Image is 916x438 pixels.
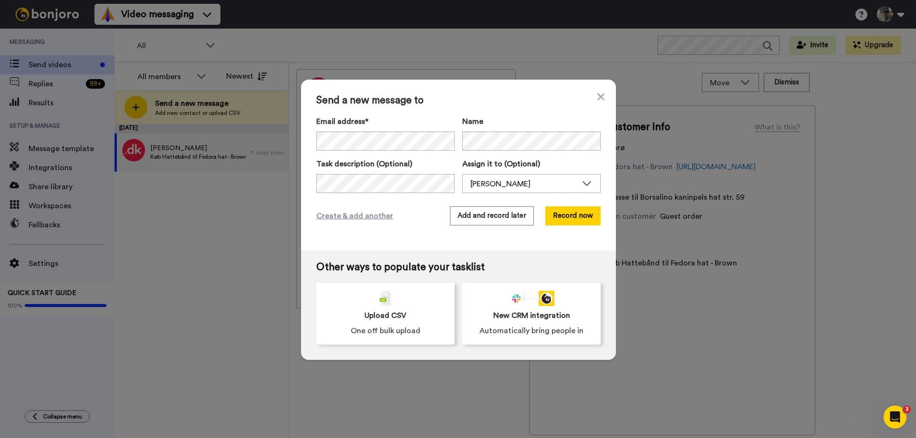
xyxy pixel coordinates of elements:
[450,206,534,225] button: Add and record later
[884,406,906,428] iframe: Intercom live chat
[470,178,577,190] div: [PERSON_NAME]
[316,95,601,106] span: Send a new message to
[903,406,911,413] span: 3
[316,210,393,222] span: Create & add another
[479,325,583,336] span: Automatically bring people in
[316,262,601,273] span: Other ways to populate your tasklist
[462,116,483,127] span: Name
[509,291,554,306] div: animation
[364,310,406,321] span: Upload CSV
[493,310,570,321] span: New CRM integration
[351,325,420,336] span: One off bulk upload
[545,206,601,225] button: Record now
[380,291,391,306] img: csv-grey.png
[316,158,455,170] label: Task description (Optional)
[316,116,455,127] label: Email address*
[462,158,601,170] label: Assign it to (Optional)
